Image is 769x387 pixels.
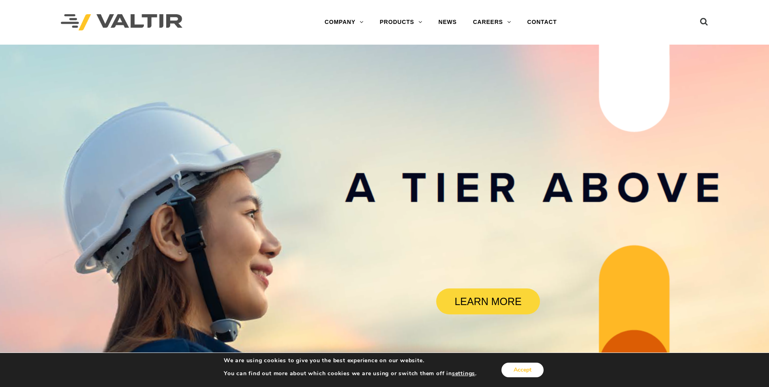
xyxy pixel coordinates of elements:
button: Accept [501,363,544,377]
button: settings [452,370,475,377]
a: CONTACT [519,14,565,30]
a: PRODUCTS [372,14,431,30]
img: Valtir [61,14,182,31]
p: You can find out more about which cookies we are using or switch them off in . [224,370,477,377]
p: We are using cookies to give you the best experience on our website. [224,357,477,364]
a: NEWS [431,14,465,30]
a: COMPANY [317,14,372,30]
a: LEARN MORE [436,288,540,314]
a: CAREERS [465,14,519,30]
